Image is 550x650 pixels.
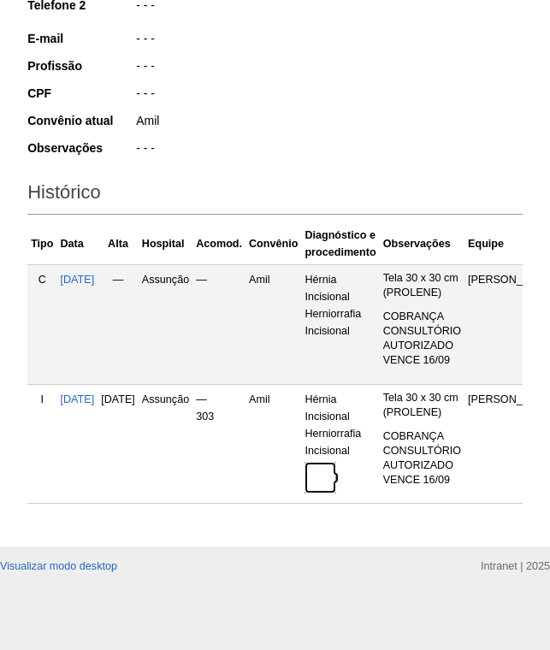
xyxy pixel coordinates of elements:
div: Convênio atual [27,112,134,129]
td: Assunção [139,384,192,504]
a: [DATE] [61,393,95,405]
td: Hérnia Incisional Herniorrafia Incisional [301,264,379,384]
div: Observações [27,139,134,157]
div: - - - [134,85,523,106]
h2: Histórico [27,175,523,215]
p: Tela 30 x 30 cm (PROLENE) [383,271,461,300]
th: Acomod. [192,223,245,265]
td: Amil [245,384,301,504]
div: - - - [134,57,523,79]
p: Tela 30 x 30 cm (PROLENE) [383,391,461,420]
th: Convênio [245,223,301,265]
th: Hospital [139,223,192,265]
div: E-mail [27,30,134,47]
td: — [192,264,245,384]
p: COBRANÇA CONSULTÓRIO AUTORIZADO VENCE 16/09 [383,310,461,368]
td: Assunção [139,264,192,384]
div: CPF [27,85,134,102]
td: Amil [245,264,301,384]
div: I [31,391,53,408]
td: — 303 [192,384,245,504]
div: Profissão [27,57,134,74]
span: [DATE] [101,393,135,405]
td: — [98,264,139,384]
div: C [31,271,53,288]
div: Amil [134,112,523,133]
div: Intranet | 2025 [481,558,550,575]
th: Alta [98,223,139,265]
th: Tipo [27,223,56,265]
a: [DATE] [61,274,95,286]
div: - - - [134,30,523,51]
th: Diagnóstico e procedimento [301,223,379,265]
th: Observações [380,223,464,265]
div: - - - [134,139,523,161]
p: COBRANÇA CONSULTÓRIO AUTORIZADO VENCE 16/09 [383,429,461,487]
th: Data [57,223,98,265]
td: Hérnia Incisional Herniorrafia Incisional [301,384,379,504]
